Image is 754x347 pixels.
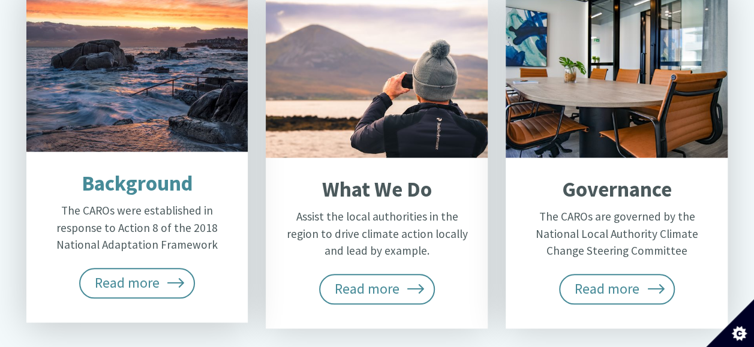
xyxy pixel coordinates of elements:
h2: Background [43,171,230,196]
p: The CAROs are governed by the National Local Authority Climate Change Steering Committee [523,208,710,260]
h2: Governance [523,177,710,202]
button: Set cookie preferences [706,299,754,347]
span: Read more [319,274,435,304]
span: Read more [79,268,196,298]
h2: What We Do [283,177,470,202]
p: Assist the local authorities in the region to drive climate action locally and lead by example. [283,208,470,260]
p: The CAROs were established in response to Action 8 of the 2018 National Adaptation Framework [43,202,230,254]
span: Read more [559,274,675,304]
